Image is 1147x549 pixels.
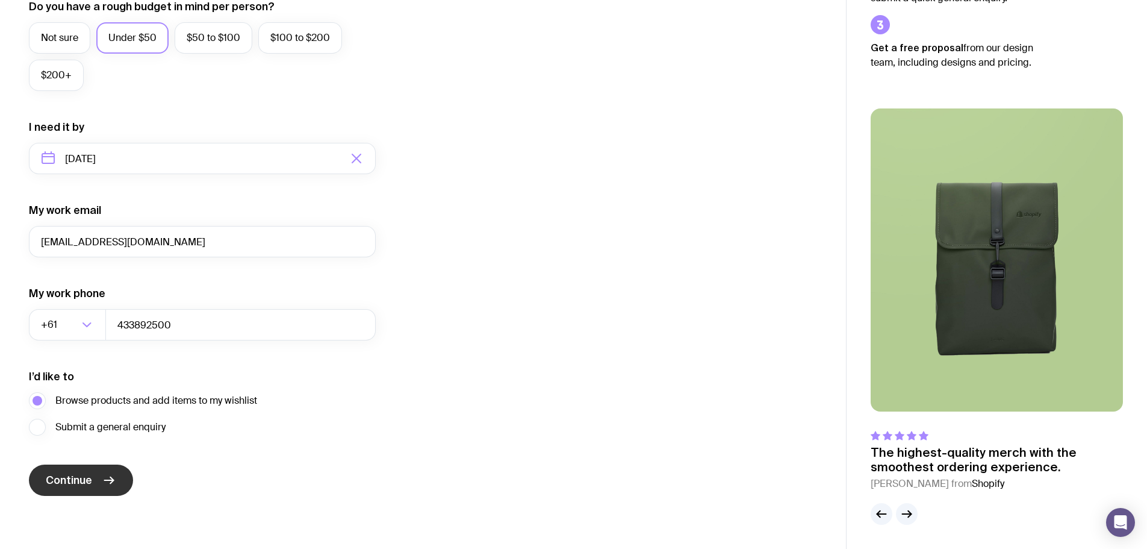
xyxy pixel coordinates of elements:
[29,369,74,384] label: I’d like to
[29,465,133,496] button: Continue
[29,203,101,218] label: My work email
[29,143,376,174] input: Select a target date
[96,22,169,54] label: Under $50
[29,226,376,257] input: you@email.com
[871,40,1051,70] p: from our design team, including designs and pricing.
[29,120,84,134] label: I need it by
[55,394,257,408] span: Browse products and add items to my wishlist
[29,286,105,301] label: My work phone
[105,309,376,340] input: 0400123456
[29,60,84,91] label: $200+
[29,309,106,340] div: Search for option
[972,477,1004,490] span: Shopify
[1106,508,1135,537] div: Open Intercom Messenger
[871,477,1123,491] cite: [PERSON_NAME] from
[871,42,963,53] strong: Get a free proposal
[60,309,78,340] input: Search for option
[41,309,60,340] span: +61
[29,22,90,54] label: Not sure
[871,445,1123,474] p: The highest-quality merch with the smoothest ordering experience.
[175,22,252,54] label: $50 to $100
[258,22,342,54] label: $100 to $200
[55,420,166,434] span: Submit a general enquiry
[46,473,92,488] span: Continue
